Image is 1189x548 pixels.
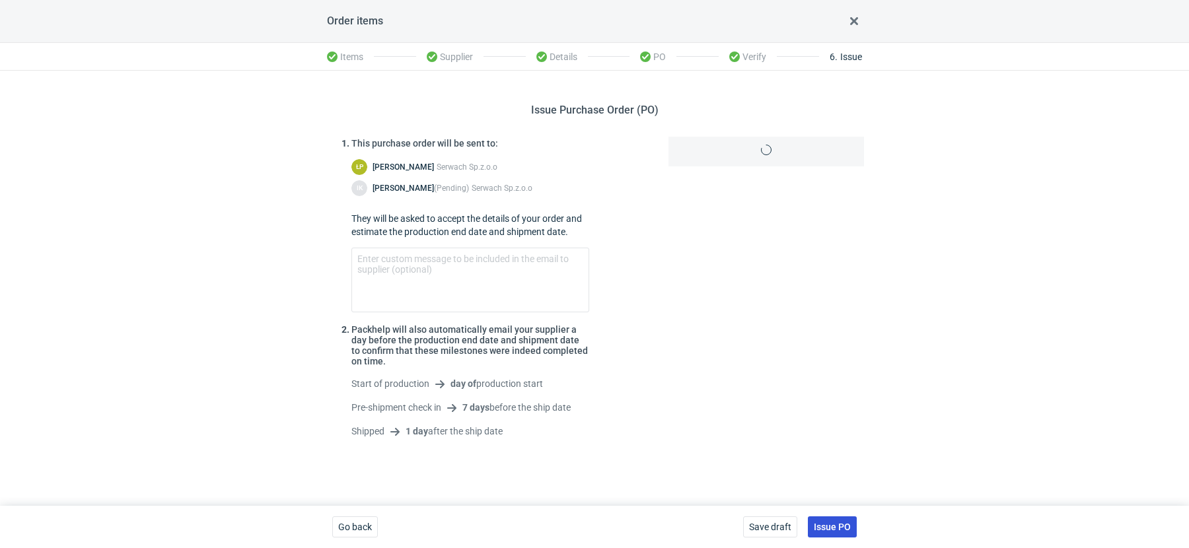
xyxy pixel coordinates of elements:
button: Save draft [743,516,797,537]
strong: day of [450,378,476,389]
li: Start of production [351,377,589,390]
div: Serwach Sp.z.o.o [472,183,532,193]
li: Pre-shipment check in [351,401,589,414]
li: Verify [719,44,777,70]
p: They will be asked to accept the details of your order and estimate the production end date and s... [351,212,589,238]
div: Serwach Sp.z.o.o [437,162,497,172]
span: production start [450,378,543,389]
p: [PERSON_NAME] [373,183,469,193]
div: Iwona Kuca [351,180,367,196]
span: Issue PO [814,522,851,531]
li: PO [630,44,676,70]
div: Łukasz Postawa [351,159,367,175]
h2: Issue Purchase Order (PO) [531,102,659,118]
strong: 7 days [462,402,489,413]
li: Shipped [351,425,589,438]
span: Go back [338,522,372,531]
button: Go back [332,516,378,537]
span: 6 . [830,51,838,62]
strong: 1 day [406,426,428,436]
figcaption: IK [351,180,367,196]
span: (Pending) [434,184,469,193]
li: Issue [819,44,862,70]
p: [PERSON_NAME] [373,162,434,172]
h3: This purchase order will be sent to: [351,138,589,149]
span: after the ship date [406,426,503,436]
li: Supplier [416,44,484,70]
span: Save draft [749,522,791,531]
li: Items [327,44,374,70]
span: before the ship date [462,402,571,413]
h3: Packhelp will also automatically email your supplier a day before the production end date and shi... [351,324,589,366]
figcaption: ŁP [351,159,367,175]
li: Details [526,44,588,70]
button: Issue PO [808,516,857,537]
